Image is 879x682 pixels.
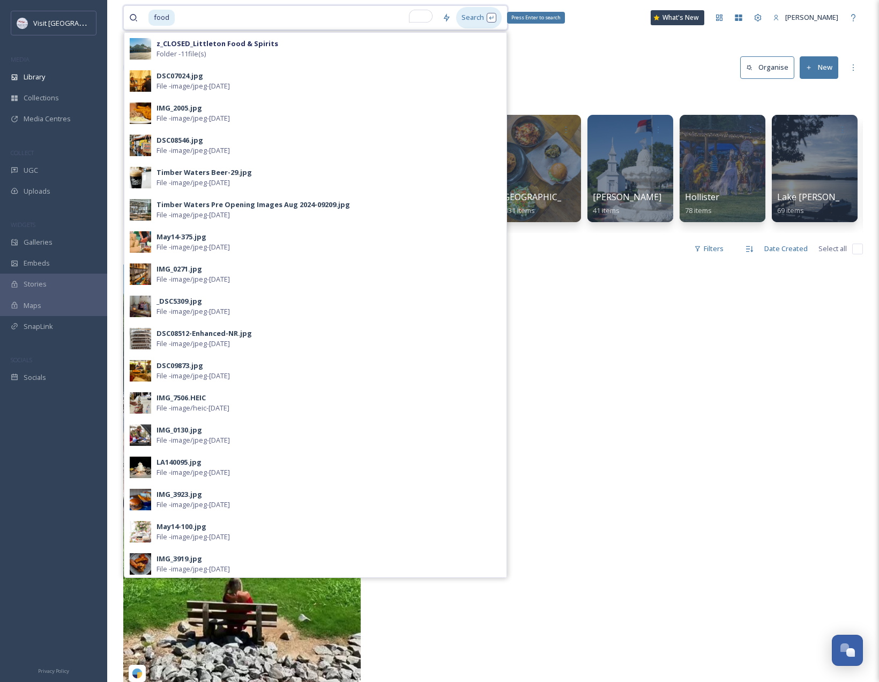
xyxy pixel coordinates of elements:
span: Folder - 11 file(s) [157,49,206,59]
div: Date Created [759,238,813,259]
span: File - image/jpeg - [DATE] [157,564,230,574]
span: 69 items [777,206,804,215]
img: 722b4aa3-2102-4a45-ab33-05e601ebedfe.jpg [130,489,151,510]
span: Media Centres [24,114,71,124]
span: Library [24,72,45,82]
span: File - image/jpeg - [DATE] [157,467,230,478]
span: File - image/jpeg - [DATE] [157,339,230,349]
span: Uploads [24,186,50,196]
span: File - image/jpeg - [DATE] [157,306,230,317]
div: May14-100.jpg [157,522,206,532]
span: Lake [PERSON_NAME] [777,191,867,203]
img: 9383aa63-4e1a-4f92-919e-8287a91bb619.jpg [130,553,151,575]
a: [PERSON_NAME]41 items [593,192,661,215]
div: IMG_3923.jpg [157,489,202,500]
img: 29dab576-9516-4c51-a34f-066dd2708fc8.jpg [130,199,151,221]
img: 1f835d71-0a4e-42df-89df-42b675586c92.jpg [130,135,151,156]
div: _DSC5309.jpg [157,296,202,306]
img: logo.png [17,18,28,28]
a: Hollister78 items [685,192,719,215]
span: 1 file [123,244,137,254]
span: File - image/jpeg - [DATE] [157,242,230,252]
span: File - image/jpeg - [DATE] [157,113,230,123]
span: SnapLink [24,321,53,332]
button: Open Chat [832,635,863,666]
span: File - image/jpeg - [DATE] [157,274,230,284]
span: 78 items [685,206,712,215]
img: a45aa017-486d-4e5d-b722-ac6c24360c88.jpg [130,424,151,446]
img: 3a0fc755-e9b3-4655-b042-43b6f7b80528.jpg [130,521,151,542]
span: [PERSON_NAME] [785,12,838,22]
div: Search [456,7,502,28]
span: File - image/heic - [DATE] [157,403,229,413]
div: DSC09873.jpg [157,361,203,371]
span: [PERSON_NAME] [593,191,661,203]
span: SOCIALS [11,356,32,364]
img: 6f18b464-f626-496f-a1e6-af3a3ca74671.jpg [130,70,151,92]
span: COLLECT [11,149,34,157]
img: 826910ac-9842-4416-bba3-71292bf217e1.jpg [130,328,151,349]
img: b16cb03c-d231-487f-8ccc-3f8f3a6bf275.jpg [130,457,151,478]
a: What's New [651,10,704,25]
div: IMG_0271.jpg [157,264,202,274]
div: May14-375.jpg [157,232,206,242]
div: Timber Waters Pre Opening Images Aug 2024-09209.jpg [157,200,350,210]
img: snapsea-logo.png [132,668,143,679]
span: Visit [GEOGRAPHIC_DATA] [33,18,116,28]
div: IMG_3919.jpg [157,554,202,564]
div: DSC07024.jpg [157,71,203,81]
span: Stories [24,279,47,289]
span: File - image/jpeg - [DATE] [157,435,230,445]
span: Maps [24,300,41,311]
button: Organise [740,56,794,78]
span: File - image/jpeg - [DATE] [157,532,230,542]
span: File - image/jpeg - [DATE] [157,81,230,91]
span: File - image/jpeg - [DATE] [157,371,230,381]
span: 41 items [593,206,620,215]
div: Press Enter to search [507,12,565,24]
img: 06df9281-bba8-4dc5-862f-ce379f90b4b4.jpg [130,38,151,60]
img: d922b718-3471-4441-a415-d6ebda6cc5b6.jpg [130,392,151,414]
input: To enrich screen reader interactions, please activate Accessibility in Grammarly extension settings [176,6,437,30]
a: Organise [740,56,800,78]
div: IMG_7506.HEIC [157,393,206,403]
span: Hollister [685,191,719,203]
span: food [148,10,175,25]
div: IMG_0130.jpg [157,425,202,435]
strong: z_CLOSED_Littleton Food & Spirits [157,39,278,48]
img: 37fa82e9-fce6-4513-af58-721d44b91a68.jpg [130,102,151,124]
div: IMG_2005.jpg [157,103,202,113]
span: 4031 items [501,206,535,215]
a: [GEOGRAPHIC_DATA]4031 items [501,192,587,215]
span: File - image/jpeg - [DATE] [157,500,230,510]
span: WIDGETS [11,221,35,229]
span: UGC [24,165,38,175]
span: Select all [818,244,847,254]
span: Privacy Policy [38,668,69,674]
span: File - image/jpeg - [DATE] [157,145,230,156]
span: File - image/jpeg - [DATE] [157,178,230,188]
a: [PERSON_NAME] [768,7,844,28]
span: Galleries [24,237,53,247]
span: MEDIA [11,55,29,63]
span: Socials [24,372,46,383]
img: b32057d7-13b5-4967-a59c-ea6156b7a798.jpg [130,296,151,317]
div: Filters [689,238,729,259]
a: Privacy Policy [38,664,69,677]
div: LA140095.jpg [157,457,202,467]
img: f75edcc4-08fa-4c48-ad83-183c5b022df2.jpg [130,231,151,253]
span: Collections [24,93,59,103]
div: DSC08512-Enhanced-NR.jpg [157,328,252,339]
div: Timber Waters Beer-29.jpg [157,167,252,178]
span: [GEOGRAPHIC_DATA] [501,191,587,203]
div: DSC08546.jpg [157,135,203,145]
span: Embeds [24,258,50,268]
button: New [800,56,838,78]
img: 89b12815-653e-4f15-a5e9-2ff82a5526b1.jpg [130,360,151,382]
span: File - image/jpeg - [DATE] [157,210,230,220]
a: Lake [PERSON_NAME]69 items [777,192,867,215]
img: d97409c9-6957-44a7-9a3f-5393d24de500.jpg [130,167,151,188]
img: d2cef12c-eaff-49ed-b92e-02b3814c65f0.jpg [130,263,151,285]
